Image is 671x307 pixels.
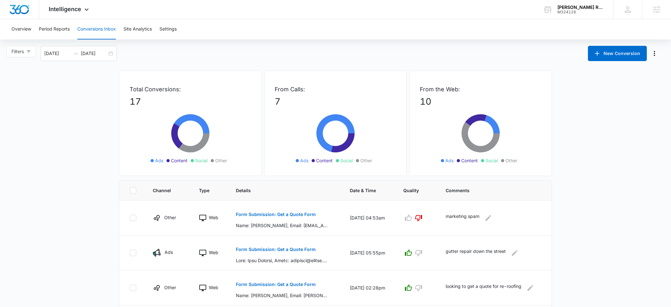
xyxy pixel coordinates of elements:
[39,19,70,39] button: Period Reports
[155,157,163,164] span: Ads
[236,257,328,264] p: Lore: Ipsu Dolorsi, Ametc: adipisci@elitse.doe, Tempo: 431-974-8519, Incidid Utlab Etdo Magn Al E...
[505,157,517,164] span: Other
[6,46,36,57] button: Filters
[199,187,211,194] span: Type
[165,249,173,255] p: Ads
[130,85,251,94] p: Total Conversions:
[446,248,506,258] p: gutter repair down the street
[124,19,152,39] button: Site Analytics
[483,213,493,223] button: Edit Comments
[340,157,353,164] span: Social
[215,157,227,164] span: Other
[236,212,316,217] p: Form Submission: Get a Quote Form
[209,284,218,291] p: Web
[350,187,379,194] span: Date & Time
[171,157,187,164] span: Content
[159,19,177,39] button: Settings
[153,187,174,194] span: Channel
[446,283,521,293] p: looking to get a quote for re-roofing
[164,214,176,221] p: Other
[49,6,81,12] span: Intelligence
[510,248,520,258] button: Edit Comments
[342,270,396,305] td: [DATE] 02:28pm
[525,283,535,293] button: Edit Comments
[445,157,454,164] span: Ads
[342,235,396,270] td: [DATE] 05:55pm
[236,222,328,229] p: Name: [PERSON_NAME], Email: [EMAIL_ADDRESS][DOMAIN_NAME], Phone: [PHONE_NUMBER], Address Where Wo...
[557,10,604,14] div: account id
[81,50,107,57] input: End date
[236,282,316,287] p: Form Submission: Get a Quote Form
[236,247,316,252] p: Form Submission: Get a Quote Form
[300,157,308,164] span: Ads
[360,157,372,164] span: Other
[73,51,78,56] span: swap-right
[316,157,333,164] span: Content
[485,157,498,164] span: Social
[461,157,478,164] span: Content
[275,95,396,108] p: 7
[164,284,176,291] p: Other
[77,19,116,39] button: Conversions Inbox
[342,200,396,235] td: [DATE] 04:53am
[236,207,316,222] button: Form Submission: Get a Quote Form
[588,46,647,61] button: New Conversion
[209,214,218,221] p: Web
[195,157,208,164] span: Social
[446,213,479,223] p: marketing spam
[236,187,325,194] span: Details
[44,50,71,57] input: Start date
[403,187,421,194] span: Quality
[209,249,218,256] p: Web
[236,277,316,292] button: Form Submission: Get a Quote Form
[73,51,78,56] span: to
[236,242,316,257] button: Form Submission: Get a Quote Form
[649,48,660,59] button: Manage Numbers
[11,48,24,55] span: Filters
[420,85,541,94] p: From the Web:
[446,187,532,194] span: Comments
[130,95,251,108] p: 17
[11,19,31,39] button: Overview
[420,95,541,108] p: 10
[236,292,328,299] p: Name: [PERSON_NAME], Email: [PERSON_NAME][EMAIL_ADDRESS][DOMAIN_NAME], Phone: [PHONE_NUMBER], Add...
[275,85,396,94] p: From Calls:
[557,5,604,10] div: account name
